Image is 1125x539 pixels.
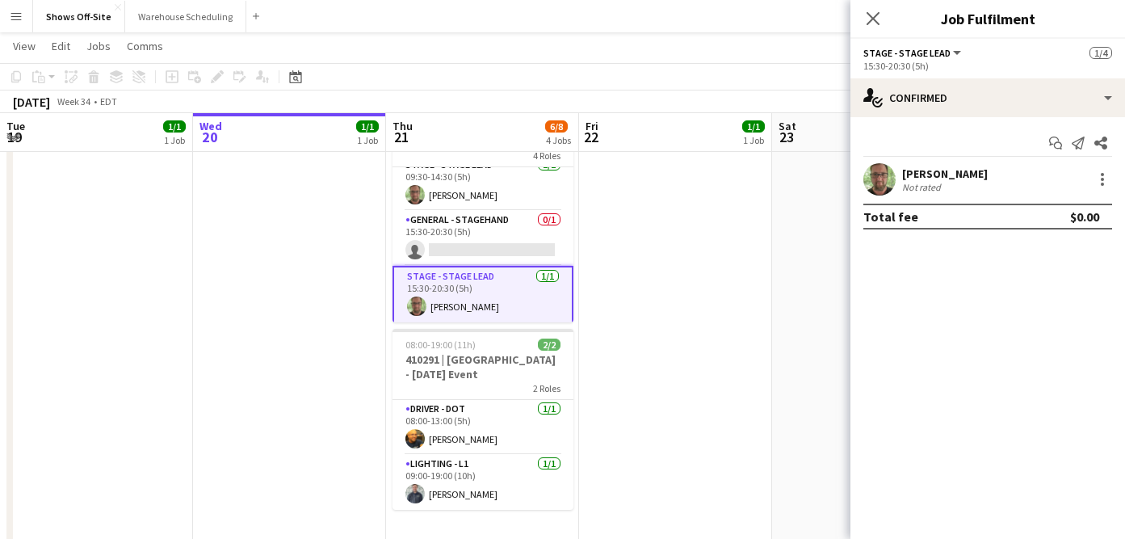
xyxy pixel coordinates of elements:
[392,156,573,211] app-card-role: Stage - Stage Lead1/109:30-14:30 (5h)[PERSON_NAME]
[6,119,25,133] span: Tue
[545,120,568,133] span: 6/8
[392,400,573,455] app-card-role: Driver - DOT1/108:00-13:00 (5h)[PERSON_NAME]
[779,119,796,133] span: Sat
[392,211,573,266] app-card-role: General - Stagehand0/115:30-20:30 (5h)
[902,166,988,181] div: [PERSON_NAME]
[356,120,379,133] span: 1/1
[13,94,50,110] div: [DATE]
[392,455,573,510] app-card-role: Lighting - L11/109:00-19:00 (10h)[PERSON_NAME]
[53,95,94,107] span: Week 34
[33,1,125,32] button: Shows Off-Site
[45,36,77,57] a: Edit
[390,128,413,146] span: 21
[127,39,163,53] span: Comms
[392,352,573,381] h3: 410291 | [GEOGRAPHIC_DATA] - [DATE] Event
[6,36,42,57] a: View
[52,39,70,53] span: Edit
[1070,208,1099,225] div: $0.00
[392,329,573,510] app-job-card: 08:00-19:00 (11h)2/2410291 | [GEOGRAPHIC_DATA] - [DATE] Event2 RolesDriver - DOT1/108:00-13:00 (5...
[1089,47,1112,59] span: 1/4
[902,181,944,193] div: Not rated
[776,128,796,146] span: 23
[120,36,170,57] a: Comms
[392,83,573,322] app-job-card: Updated09:30-20:30 (11h)2/4410480 | Liberty Classical Schools - Press Risers4 RolesGeneral - Stag...
[850,78,1125,117] div: Confirmed
[583,128,598,146] span: 22
[163,120,186,133] span: 1/1
[164,134,185,146] div: 1 Job
[392,266,573,324] app-card-role: Stage - Stage Lead1/115:30-20:30 (5h)[PERSON_NAME]
[80,36,117,57] a: Jobs
[742,120,765,133] span: 1/1
[405,339,476,351] span: 08:00-19:00 (11h)
[538,339,560,351] span: 2/2
[586,119,598,133] span: Fri
[533,149,560,162] span: 4 Roles
[743,134,764,146] div: 1 Job
[100,95,117,107] div: EDT
[546,134,571,146] div: 4 Jobs
[863,47,951,59] span: Stage - Stage Lead
[863,60,1112,72] div: 15:30-20:30 (5h)
[4,128,25,146] span: 19
[533,382,560,394] span: 2 Roles
[86,39,111,53] span: Jobs
[392,119,413,133] span: Thu
[197,128,222,146] span: 20
[13,39,36,53] span: View
[125,1,246,32] button: Warehouse Scheduling
[863,208,918,225] div: Total fee
[357,134,378,146] div: 1 Job
[863,47,963,59] button: Stage - Stage Lead
[199,119,222,133] span: Wed
[850,8,1125,29] h3: Job Fulfilment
